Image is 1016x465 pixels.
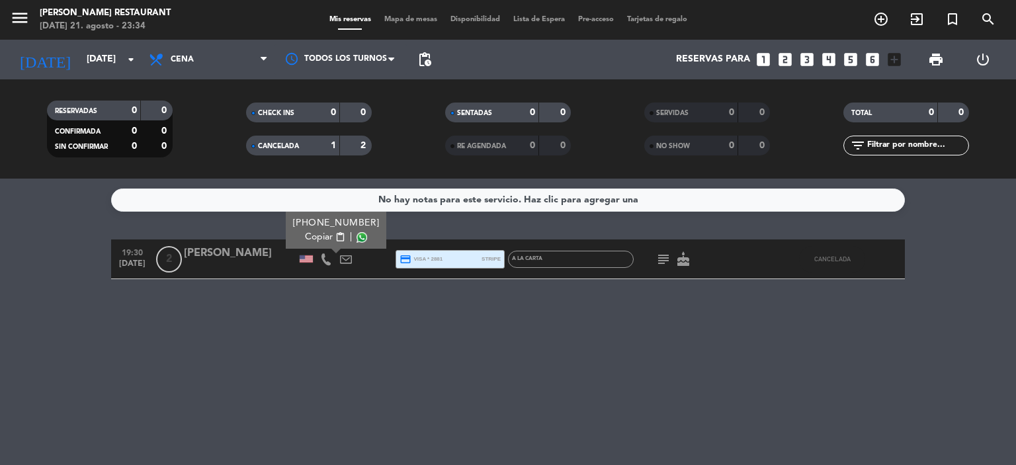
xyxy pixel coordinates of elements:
input: Filtrar por nombre... [866,138,968,153]
strong: 0 [331,108,336,117]
i: exit_to_app [909,11,925,27]
i: filter_list [850,138,866,153]
strong: 0 [161,126,169,136]
strong: 0 [958,108,966,117]
i: looks_5 [842,51,859,68]
span: Reservas para [676,54,750,65]
strong: 0 [929,108,934,117]
strong: 0 [759,108,767,117]
strong: 0 [530,108,535,117]
span: pending_actions [417,52,433,67]
i: subject [656,251,671,267]
span: Copiar [305,230,333,244]
span: 2 [156,246,182,273]
span: [DATE] [116,259,149,275]
strong: 0 [132,142,137,151]
strong: 0 [530,141,535,150]
strong: 0 [560,141,568,150]
span: A LA CARTA [512,256,542,261]
strong: 1 [331,141,336,150]
span: RESERVADAS [55,108,97,114]
i: arrow_drop_down [123,52,139,67]
span: print [928,52,944,67]
span: CANCELADA [814,255,851,263]
span: Disponibilidad [444,16,507,23]
div: [PERSON_NAME] Restaurant [40,7,171,20]
strong: 0 [161,106,169,115]
i: turned_in_not [945,11,960,27]
i: menu [10,8,30,28]
span: Pre-acceso [571,16,620,23]
span: | [350,230,353,244]
span: RE AGENDADA [457,143,506,149]
i: looks_4 [820,51,837,68]
i: cake [675,251,691,267]
i: credit_card [400,253,411,265]
strong: 2 [360,141,368,150]
button: Copiarcontent_paste [305,230,345,244]
strong: 0 [132,126,137,136]
strong: 0 [560,108,568,117]
i: [DATE] [10,45,80,74]
span: Mis reservas [323,16,378,23]
div: [PERSON_NAME] [184,245,296,262]
span: CONFIRMADA [55,128,101,135]
div: [PHONE_NUMBER] [293,216,380,230]
i: add_box [886,51,903,68]
span: 19:30 [116,244,149,259]
span: CANCELADA [258,143,299,149]
span: content_paste [335,232,345,242]
span: SIN CONFIRMAR [55,144,108,150]
button: menu [10,8,30,32]
span: SERVIDAS [656,110,689,116]
strong: 0 [161,142,169,151]
div: No hay notas para este servicio. Haz clic para agregar una [378,192,638,208]
span: SENTADAS [457,110,492,116]
strong: 0 [759,141,767,150]
button: CANCELADA [799,246,865,273]
i: search [980,11,996,27]
span: TOTAL [851,110,872,116]
span: NO SHOW [656,143,690,149]
span: Mapa de mesas [378,16,444,23]
div: LOG OUT [959,40,1006,79]
strong: 0 [132,106,137,115]
i: looks_3 [798,51,816,68]
strong: 0 [360,108,368,117]
span: CHECK INS [258,110,294,116]
i: looks_two [777,51,794,68]
i: looks_one [755,51,772,68]
span: Tarjetas de regalo [620,16,694,23]
strong: 0 [729,141,734,150]
i: add_circle_outline [873,11,889,27]
span: Cena [171,55,194,64]
strong: 0 [729,108,734,117]
i: power_settings_new [975,52,991,67]
span: visa * 2881 [400,253,443,265]
span: stripe [482,255,501,263]
i: looks_6 [864,51,881,68]
div: [DATE] 21. agosto - 23:34 [40,20,171,33]
span: Lista de Espera [507,16,571,23]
